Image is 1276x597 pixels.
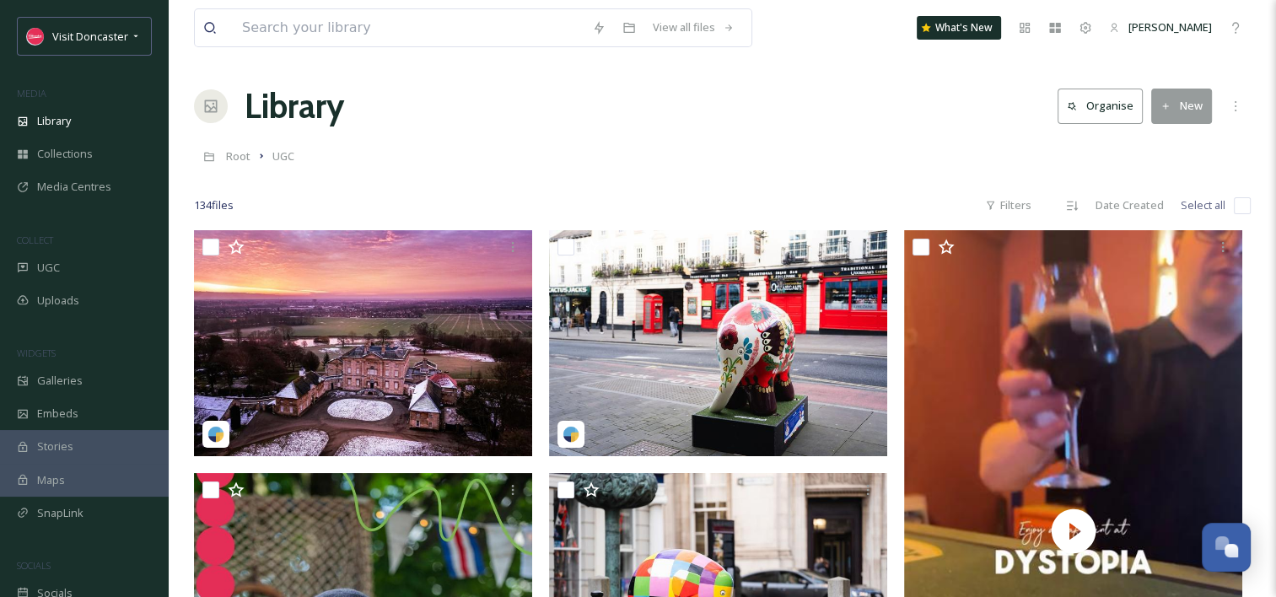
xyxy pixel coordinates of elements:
[1058,89,1143,123] button: Organise
[37,260,60,276] span: UGC
[245,81,344,132] a: Library
[563,426,579,443] img: snapsea-logo.png
[27,28,44,45] img: visit%20logo%20fb.jpg
[1128,19,1212,35] span: [PERSON_NAME]
[644,11,743,44] a: View all files
[1151,89,1212,123] button: New
[52,29,128,44] span: Visit Doncaster
[17,234,53,246] span: COLLECT
[1202,523,1251,572] button: Open Chat
[17,87,46,99] span: MEDIA
[17,559,51,572] span: SOCIALS
[272,146,294,166] a: UGC
[17,347,56,359] span: WIDGETS
[194,197,234,213] span: 134 file s
[37,406,78,422] span: Embeds
[37,472,65,488] span: Maps
[37,113,71,129] span: Library
[549,230,887,456] img: visitdoncaster-18483213451045482.jpg
[226,146,250,166] a: Root
[977,189,1040,222] div: Filters
[37,438,73,454] span: Stories
[207,426,224,443] img: snapsea-logo.png
[37,373,83,389] span: Galleries
[1087,189,1172,222] div: Date Created
[37,179,111,195] span: Media Centres
[917,16,1001,40] a: What's New
[1181,197,1225,213] span: Select all
[37,146,93,162] span: Collections
[272,148,294,164] span: UGC
[234,9,584,46] input: Search your library
[226,148,250,164] span: Root
[1101,11,1220,44] a: [PERSON_NAME]
[1058,89,1151,123] a: Organise
[37,293,79,309] span: Uploads
[194,230,532,456] img: visitdoncaster-2572110.jpg
[37,505,83,521] span: SnapLink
